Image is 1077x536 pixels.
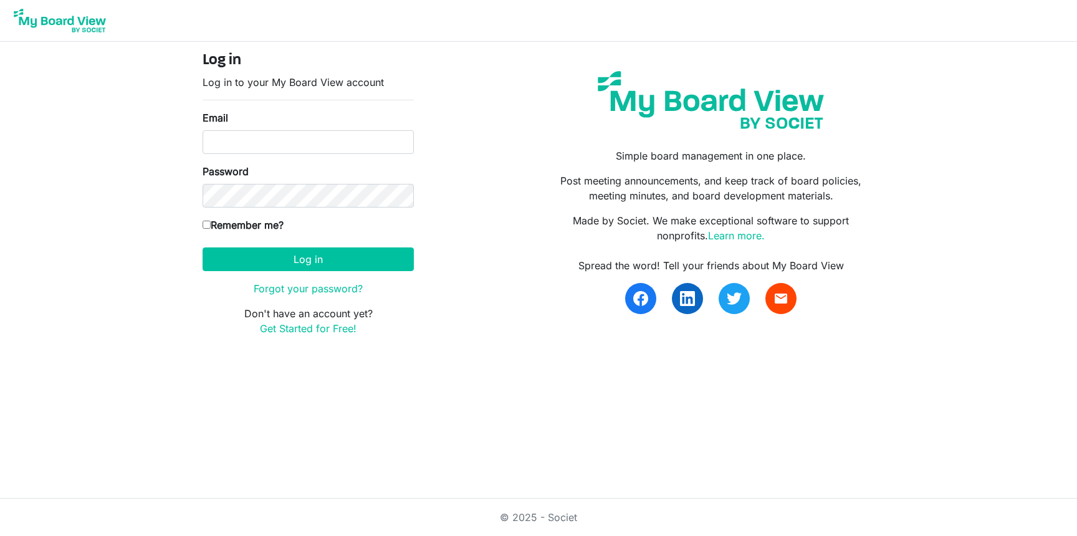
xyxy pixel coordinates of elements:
[548,213,874,243] p: Made by Societ. We make exceptional software to support nonprofits.
[203,52,414,70] h4: Log in
[203,218,284,232] label: Remember me?
[548,148,874,163] p: Simple board management in one place.
[708,229,765,242] a: Learn more.
[500,511,577,524] a: © 2025 - Societ
[765,283,797,314] a: email
[727,291,742,306] img: twitter.svg
[588,62,833,138] img: my-board-view-societ.svg
[680,291,695,306] img: linkedin.svg
[203,306,414,336] p: Don't have an account yet?
[203,247,414,271] button: Log in
[203,221,211,229] input: Remember me?
[548,258,874,273] div: Spread the word! Tell your friends about My Board View
[10,5,110,36] img: My Board View Logo
[203,164,249,179] label: Password
[203,110,228,125] label: Email
[260,322,357,335] a: Get Started for Free!
[203,75,414,90] p: Log in to your My Board View account
[633,291,648,306] img: facebook.svg
[548,173,874,203] p: Post meeting announcements, and keep track of board policies, meeting minutes, and board developm...
[773,291,788,306] span: email
[254,282,363,295] a: Forgot your password?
